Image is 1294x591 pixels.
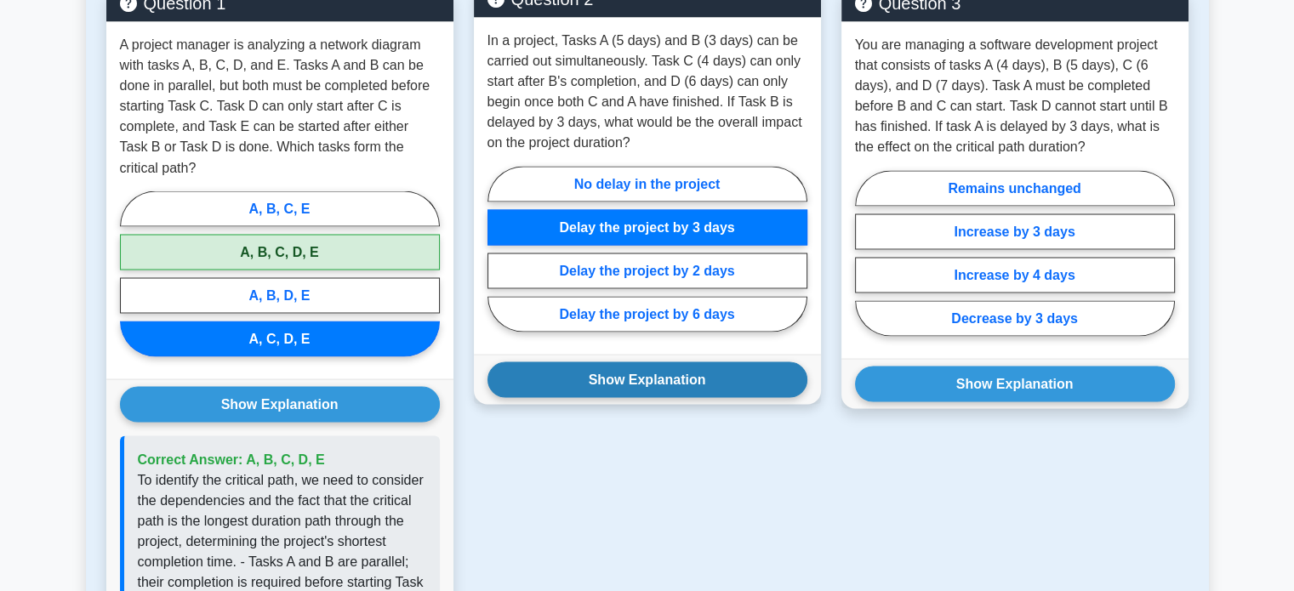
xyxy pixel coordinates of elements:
[487,296,807,332] label: Delay the project by 6 days
[487,253,807,288] label: Delay the project by 2 days
[855,257,1175,293] label: Increase by 4 days
[138,452,325,466] span: Correct Answer: A, B, C, D, E
[855,170,1175,206] label: Remains unchanged
[120,277,440,313] label: A, B, D, E
[120,190,440,226] label: A, B, C, E
[487,166,807,202] label: No delay in the project
[487,361,807,397] button: Show Explanation
[855,35,1175,157] p: You are managing a software development project that consists of tasks A (4 days), B (5 days), C ...
[120,386,440,422] button: Show Explanation
[855,366,1175,401] button: Show Explanation
[855,300,1175,336] label: Decrease by 3 days
[120,321,440,356] label: A, C, D, E
[120,35,440,178] p: A project manager is analyzing a network diagram with tasks A, B, C, D, and E. Tasks A and B can ...
[487,209,807,245] label: Delay the project by 3 days
[120,234,440,270] label: A, B, C, D, E
[487,31,807,153] p: In a project, Tasks A (5 days) and B (3 days) can be carried out simultaneously. Task C (4 days) ...
[855,213,1175,249] label: Increase by 3 days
